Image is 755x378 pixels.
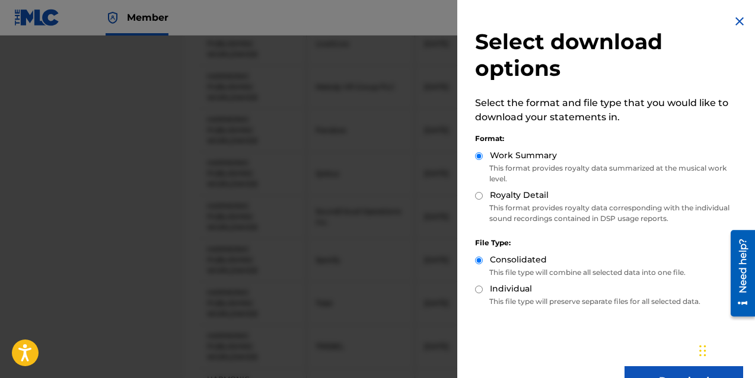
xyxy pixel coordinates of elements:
p: This format provides royalty data corresponding with the individual sound recordings contained in... [475,203,743,224]
label: Royalty Detail [490,189,549,201]
p: This file type will preserve separate files for all selected data. [475,296,743,307]
p: This file type will combine all selected data into one file. [475,267,743,278]
p: This format provides royalty data summarized at the musical work level. [475,163,743,184]
label: Individual [490,283,532,295]
p: Select the format and file type that you would like to download your statements in. [475,96,743,124]
label: Consolidated [490,254,547,266]
div: Format: [475,133,743,144]
img: Top Rightsholder [106,11,120,25]
iframe: Chat Widget [696,321,755,378]
div: File Type: [475,238,743,248]
iframe: Resource Center [722,226,755,321]
span: Member [127,11,168,24]
h2: Select download options [475,28,743,82]
label: Work Summary [490,149,557,162]
div: Drag [699,333,706,369]
img: MLC Logo [14,9,60,26]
